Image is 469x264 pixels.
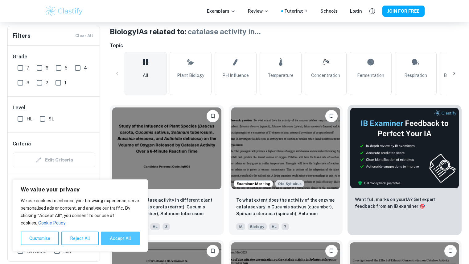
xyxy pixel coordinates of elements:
span: 1 [64,79,66,86]
span: 2 [46,79,48,86]
img: Thumbnail [350,107,459,189]
button: Please log in to bookmark exemplars [325,110,338,122]
span: Old Syllabus [275,180,304,187]
p: To what extent does the activity of the enzyme catalase vary in Cucumis sativus (cucumber), Spina... [236,197,335,218]
button: Please log in to bookmark exemplars [325,245,338,257]
span: 5 [65,65,68,71]
img: Biology IA example thumbnail: To what extent does the activity of the [231,107,340,189]
a: ThumbnailWant full marks on yourIA? Get expert feedback from an IB examiner! [348,105,462,235]
span: HL [150,223,160,230]
span: Biology [248,223,267,230]
p: Want full marks on your IA ? Get expert feedback from an IB examiner! [355,196,454,210]
span: 7 [282,223,289,230]
p: Review [248,8,269,15]
img: Clastify logo [45,5,84,17]
h6: Level [13,104,95,111]
span: Respiration [404,72,427,79]
a: Examiner MarkingStarting from the May 2025 session, the Biology IA requirements have changed. It'... [229,105,343,235]
a: Please log in to bookmark exemplarsHow does catalase activity in different plant species: Daucus ... [110,105,224,235]
p: Exemplars [207,8,236,15]
a: Login [350,8,362,15]
p: We use cookies to enhance your browsing experience, serve personalised ads or content, and analys... [21,197,140,227]
button: Reject All [61,232,99,245]
span: HL [269,223,279,230]
p: We value your privacy [21,186,140,193]
img: Biology IA example thumbnail: How does catalase activity in different [112,107,221,189]
span: 3 [27,79,29,86]
span: 🎯 [420,204,425,209]
span: Temperature [268,72,294,79]
a: Cookie Policy [38,220,66,226]
span: Concentration [311,72,340,79]
span: Fermentation [357,72,384,79]
div: We value your privacy [12,179,148,252]
button: Accept All [101,232,140,245]
p: How does catalase activity in different plant species: Daucus carota (carrot), Cucumis sativus (c... [117,197,216,218]
button: Help and Feedback [367,6,377,16]
span: All [143,72,148,79]
h6: Criteria [13,140,31,148]
span: Examiner Marking [234,181,273,186]
span: HL [27,115,32,122]
h6: Topic [110,42,462,49]
button: JOIN FOR FREE [382,6,425,17]
div: Criteria filters are unavailable when searching by topic [13,153,95,167]
h6: Grade [13,53,95,61]
span: IA [236,223,245,230]
span: SL [49,115,54,122]
button: Please log in to bookmark exemplars [207,110,219,122]
button: Please log in to bookmark exemplars [207,245,219,257]
span: catalase activity in ... [188,27,261,36]
span: 4 [84,65,87,71]
h6: Filters [13,31,31,40]
h1: Biology IAs related to: [110,26,462,37]
div: Starting from the May 2025 session, the Biology IA requirements have changed. It's OK to refer to... [275,180,304,187]
span: pH Influence [222,72,249,79]
span: 7 [27,65,29,71]
span: 6 [46,65,48,71]
button: Customise [21,232,59,245]
span: Plant Biology [177,72,204,79]
a: Tutoring [284,8,308,15]
span: 3 [163,223,170,230]
a: Schools [320,8,338,15]
button: Please log in to bookmark exemplars [444,245,457,257]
